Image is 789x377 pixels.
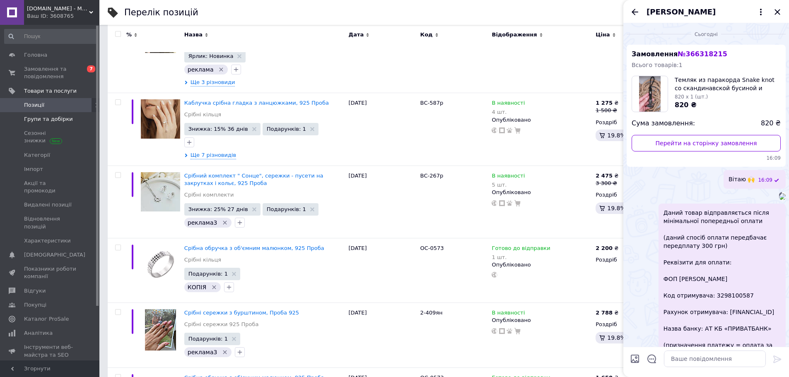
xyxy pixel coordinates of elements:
span: Видалені позиції [24,201,72,209]
b: 1 275 [596,100,613,106]
span: % [126,31,132,38]
div: Роздріб [596,119,667,126]
span: Характеристики [24,237,71,245]
div: 3 300 ₴ [596,180,618,187]
span: Подарунків: 1 [267,126,306,132]
div: [DATE] [347,93,418,166]
button: Закрити [772,7,782,17]
span: реклама3 [188,349,217,355]
span: 820 ₴ [761,119,781,128]
img: 259862a8-509b-4fb0-ba9f-3020ccb97741_w500_h500 [779,193,786,200]
a: Срібні сережки з бурштином, Проба 925 [184,310,299,316]
button: Відкрити шаблони відповідей [647,353,657,364]
div: ₴ [596,99,618,107]
span: В наявності [492,173,525,181]
span: Ціна [596,31,610,38]
span: Ще 7 різновидів [191,151,236,159]
span: 2-409ян [420,310,443,316]
div: Опубліковано [492,116,591,124]
span: Темляк из паракорда Snake knot cо скандинавской бусиной и молотом [PERSON_NAME], цвет изделия под... [675,76,781,92]
span: Знижка: 15% 36 днів [188,126,248,132]
span: Інструменти веб-майстра та SEO [24,343,77,358]
span: Ще 3 різновиди [191,79,235,86]
span: Групи та добірки [24,115,73,123]
span: В наявності [492,100,525,108]
div: Роздріб [596,256,667,264]
img: Серебряный комплект "Солнце" , серьги пусеты на вкрутках и колье, 925 Проба [141,172,180,211]
img: 5403813780_w200_h200_temlyak-iz-parakorda.jpg [639,76,660,112]
div: ₴ [596,172,618,180]
div: 12.10.2025 [627,30,786,38]
span: Товари та послуги [24,87,77,95]
span: ОС-0573 [420,245,444,251]
span: Категорії [24,151,50,159]
a: Срібний комплект " Сонце", сережки - пусети на закрутках і кольє, 925 Проба [184,173,323,186]
span: Подарунків: 1 [267,207,306,212]
div: ₴ [596,245,618,252]
div: Роздріб [596,321,667,328]
a: Срібні сережки 925 Проба [184,321,259,328]
div: 1 шт. [492,254,550,260]
span: Сума замовлення: [632,119,695,128]
span: 820 x 1 (шт.) [675,94,708,100]
span: [PERSON_NAME] [647,7,716,17]
b: 2 475 [596,173,613,179]
b: 2 788 [596,310,613,316]
a: Перейти на сторінку замовлення [632,135,781,151]
input: Пошук [4,29,98,44]
span: ВС-587р [420,100,444,106]
span: № 366318215 [678,50,727,58]
svg: Видалити мітку [218,66,224,73]
a: Срібні кільця [184,111,221,118]
span: Покупці [24,301,46,309]
a: Каблучка срібна гладка з ланцюжками, 925 Проба [184,100,329,106]
div: [DATE] [347,238,418,303]
a: Срібні кільця [184,256,221,264]
span: [DEMOGRAPHIC_DATA] [24,251,85,259]
span: Відгуки [24,287,46,295]
span: Ярлик: Новинка [188,53,234,59]
button: [PERSON_NAME] [647,7,766,17]
span: Всього товарів: 1 [632,62,683,68]
span: Аналітика [24,329,53,337]
a: Срібна обручка з об'ємним малюнком, 925 Проба [184,245,324,251]
span: реклама [188,66,214,73]
span: Код [420,31,433,38]
span: Головна [24,51,47,59]
span: Замовлення [632,50,727,58]
span: Акції та промокоди [24,180,77,195]
div: Ваш ID: 3608765 [27,12,99,20]
span: 16:09 12.10.2025 [758,177,772,184]
div: Роздріб [596,191,667,199]
span: Вітаю 🙌 [729,175,755,184]
span: Сьогодні [691,31,721,38]
div: 1 500 ₴ [596,107,618,114]
svg: Видалити мітку [222,219,228,226]
svg: Видалити мітку [222,349,228,355]
svg: Видалити мітку [211,284,217,291]
span: Замовлення та повідомлення [24,65,77,80]
span: Каталог ProSale [24,315,69,323]
span: 19.8%, 252.45 ₴ [607,132,656,139]
span: Відображення [492,31,537,38]
span: 19.8%, 552.02 ₴ [607,334,656,341]
span: 19.8%, 490.05 ₴ [607,205,656,211]
b: 2 200 [596,245,613,251]
img: Серебряное обручальное кольцо с обьемным рисунком, 925 Проба [141,245,180,284]
span: 7 [87,65,95,72]
div: Опубліковано [492,261,591,269]
div: Опубліковано [492,189,591,196]
a: Срібні комплекти [184,191,234,199]
div: Опубліковано [492,317,591,324]
div: [DATE] [347,166,418,238]
span: ВС-267р [420,173,444,179]
span: реклама3 [188,219,217,226]
span: i.n.k.store - Магазин свічок і декору для дому [27,5,89,12]
div: ₴ [596,309,618,317]
span: Імпорт [24,166,43,173]
span: Дата [349,31,364,38]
